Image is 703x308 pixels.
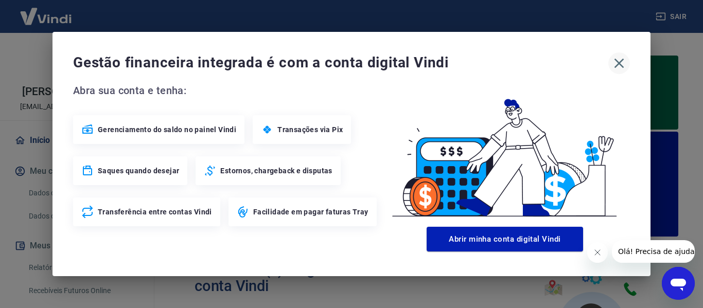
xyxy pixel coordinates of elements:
span: Olá! Precisa de ajuda? [6,7,86,15]
span: Gerenciamento do saldo no painel Vindi [98,124,236,135]
span: Transações via Pix [277,124,343,135]
span: Transferência entre contas Vindi [98,207,212,217]
iframe: Mensagem da empresa [612,240,695,263]
span: Gestão financeira integrada é com a conta digital Vindi [73,52,608,73]
span: Estornos, chargeback e disputas [220,166,332,176]
span: Saques quando desejar [98,166,179,176]
span: Facilidade em pagar faturas Tray [253,207,368,217]
span: Abra sua conta e tenha: [73,82,380,99]
button: Abrir minha conta digital Vindi [427,227,583,251]
iframe: Botão para abrir a janela de mensagens [662,267,695,300]
iframe: Fechar mensagem [587,242,608,263]
img: Good Billing [380,82,630,223]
